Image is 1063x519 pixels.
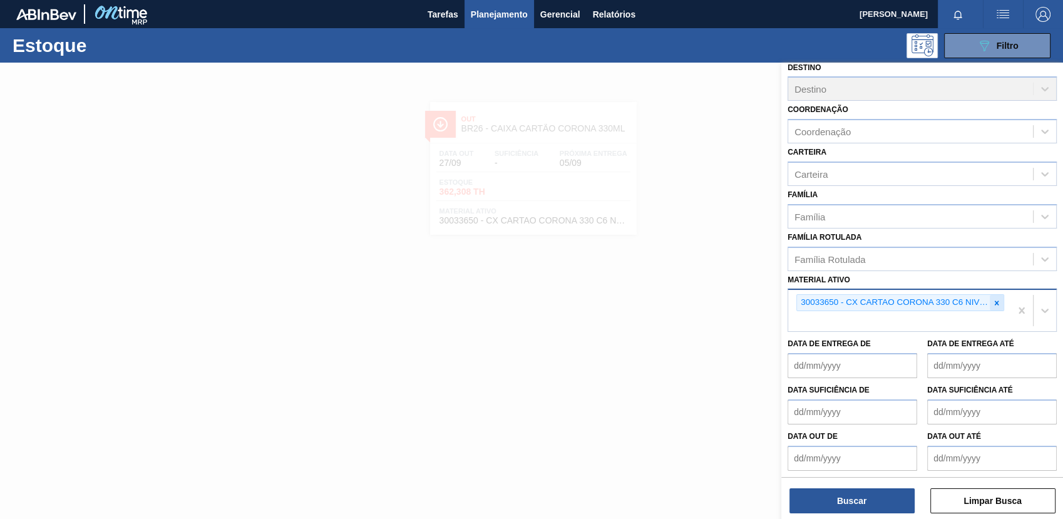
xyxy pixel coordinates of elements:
label: Material ativo [788,275,850,284]
div: Carteira [794,168,828,179]
div: Coordenação [794,126,851,137]
input: dd/mm/yyyy [927,353,1057,378]
h1: Estoque [13,38,196,53]
img: TNhmsLtSVTkK8tSr43FrP2fwEKptu5GPRR3wAAAABJRU5ErkJggg== [16,9,76,20]
span: Planejamento [471,7,528,22]
label: Data suficiência até [927,386,1013,394]
label: Data de Entrega de [788,339,871,348]
button: Filtro [944,33,1050,58]
input: dd/mm/yyyy [927,399,1057,424]
label: Família Rotulada [788,233,861,242]
label: Coordenação [788,105,848,114]
span: Relatórios [593,7,635,22]
label: Destino [788,63,821,72]
label: Data de Entrega até [927,339,1014,348]
label: Data out até [927,432,981,441]
span: Filtro [997,41,1019,51]
div: Pogramando: nenhum usuário selecionado [906,33,938,58]
img: Logout [1035,7,1050,22]
label: Família [788,190,818,199]
label: Data out de [788,432,838,441]
input: dd/mm/yyyy [788,399,917,424]
div: Família [794,211,825,222]
label: Carteira [788,148,826,157]
div: Família Rotulada [794,254,865,264]
input: dd/mm/yyyy [788,446,917,471]
button: Notificações [938,6,978,23]
div: 30033650 - CX CARTAO CORONA 330 C6 NIV24 [797,295,990,311]
input: dd/mm/yyyy [927,446,1057,471]
span: Gerencial [540,7,580,22]
input: dd/mm/yyyy [788,353,917,378]
span: Tarefas [428,7,458,22]
label: Data suficiência de [788,386,870,394]
img: userActions [995,7,1010,22]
